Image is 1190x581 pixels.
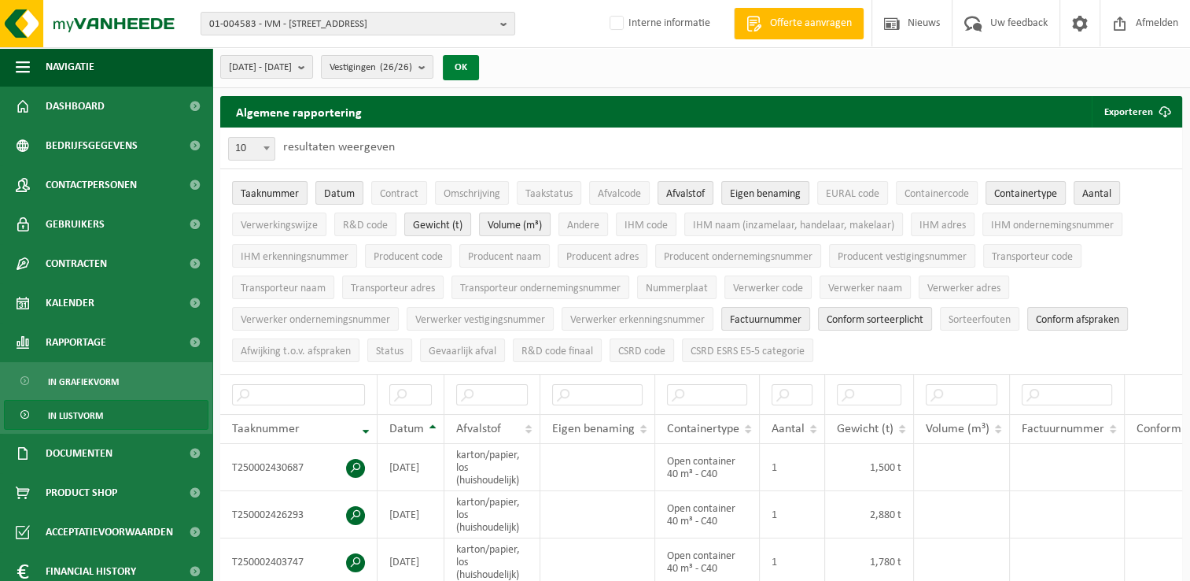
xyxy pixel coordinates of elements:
button: NummerplaatNummerplaat: Activate to sort [637,276,717,299]
button: ContainercodeContainercode: Activate to sort [896,181,978,205]
button: TaaknummerTaaknummer: Activate to remove sorting [232,181,308,205]
button: OK [443,55,479,80]
button: VerwerkingswijzeVerwerkingswijze: Activate to sort [232,213,326,236]
span: Verwerker erkenningsnummer [570,314,705,326]
span: In lijstvorm [48,401,103,431]
label: resultaten weergeven [283,141,395,154]
button: DatumDatum: Activate to sort [315,181,363,205]
span: Transporteur code [992,251,1073,263]
button: Verwerker ondernemingsnummerVerwerker ondernemingsnummer: Activate to sort [232,307,399,331]
span: Transporteur ondernemingsnummer [460,283,621,294]
span: Factuurnummer [1022,423,1104,435]
button: CSRD ESRS E5-5 categorieCSRD ESRS E5-5 categorie: Activate to sort [682,339,813,362]
span: Bedrijfsgegevens [46,126,138,165]
button: AfvalcodeAfvalcode: Activate to sort [589,181,650,205]
span: Afvalcode [598,188,641,200]
button: AantalAantal: Activate to sort [1074,181,1120,205]
button: Verwerker vestigingsnummerVerwerker vestigingsnummer: Activate to sort [407,307,554,331]
button: FactuurnummerFactuurnummer: Activate to sort [721,307,810,331]
span: Aantal [1082,188,1111,200]
button: Verwerker adresVerwerker adres: Activate to sort [919,276,1009,299]
span: Nummerplaat [646,283,708,294]
span: Andere [567,220,599,231]
span: Transporteur naam [241,283,326,294]
count: (26/26) [380,62,412,72]
span: Acceptatievoorwaarden [46,513,173,552]
span: Navigatie [46,47,94,87]
button: Exporteren [1092,96,1181,128]
span: Taaknummer [232,423,300,435]
span: Gebruikers [46,205,105,244]
button: Gewicht (t)Gewicht (t): Activate to sort [404,213,471,236]
span: Rapportage [46,323,106,362]
span: Aantal [772,423,805,435]
button: Verwerker codeVerwerker code: Activate to sort [724,276,812,299]
span: Taakstatus [525,188,573,200]
span: Eigen benaming [552,423,635,435]
label: Interne informatie [606,12,710,35]
td: 2,880 t [825,491,914,538]
td: 1 [760,444,825,491]
button: IHM codeIHM code: Activate to sort [616,213,676,236]
span: Datum [389,423,424,435]
button: Transporteur naamTransporteur naam: Activate to sort [232,276,334,299]
span: Sorteerfouten [949,314,1011,326]
span: Producent adres [566,251,639,263]
button: Vestigingen(26/26) [321,55,433,79]
td: T250002430687 [220,444,378,491]
span: CSRD ESRS E5-5 categorie [691,346,805,357]
button: Gevaarlijk afval : Activate to sort [420,339,505,362]
button: TaakstatusTaakstatus: Activate to sort [517,181,581,205]
span: Verwerker code [733,283,803,294]
span: Verwerker adres [927,283,1000,294]
span: Status [376,346,403,357]
button: Afwijking t.o.v. afsprakenAfwijking t.o.v. afspraken: Activate to sort [232,339,359,362]
span: 10 [228,137,275,161]
td: karton/papier, los (huishoudelijk) [444,491,540,538]
span: Eigen benaming [730,188,801,200]
a: In lijstvorm [4,400,208,430]
button: EURAL codeEURAL code: Activate to sort [817,181,888,205]
button: SorteerfoutenSorteerfouten: Activate to sort [940,307,1019,331]
span: Contactpersonen [46,165,137,205]
span: Transporteur adres [351,283,435,294]
span: Producent code [374,251,443,263]
button: Eigen benamingEigen benaming: Activate to sort [721,181,809,205]
span: Verwerker naam [828,283,902,294]
span: Verwerker vestigingsnummer [415,314,545,326]
span: Kalender [46,283,94,323]
span: In grafiekvorm [48,367,119,397]
a: Offerte aanvragen [734,8,864,39]
button: ContainertypeContainertype: Activate to sort [986,181,1066,205]
td: 1 [760,491,825,538]
span: Afvalstof [666,188,705,200]
span: 10 [229,138,274,160]
button: Verwerker erkenningsnummerVerwerker erkenningsnummer: Activate to sort [562,307,713,331]
button: AndereAndere: Activate to sort [558,213,608,236]
button: Producent codeProducent code: Activate to sort [365,244,451,268]
span: Producent ondernemingsnummer [664,251,812,263]
td: Open container 40 m³ - C40 [655,491,760,538]
span: IHM code [624,220,668,231]
button: Conform afspraken : Activate to sort [1027,307,1128,331]
span: Datum [324,188,355,200]
button: Transporteur codeTransporteur code: Activate to sort [983,244,1081,268]
span: Taaknummer [241,188,299,200]
span: Dashboard [46,87,105,126]
span: Afvalstof [456,423,501,435]
button: ContractContract: Activate to sort [371,181,427,205]
span: Verwerkingswijze [241,220,318,231]
a: In grafiekvorm [4,366,208,396]
button: IHM ondernemingsnummerIHM ondernemingsnummer: Activate to sort [982,213,1122,236]
span: Contracten [46,244,107,283]
button: CSRD codeCSRD code: Activate to sort [610,339,674,362]
td: [DATE] [378,444,444,491]
span: EURAL code [826,188,879,200]
span: Contract [380,188,418,200]
button: Producent adresProducent adres: Activate to sort [558,244,647,268]
button: Producent vestigingsnummerProducent vestigingsnummer: Activate to sort [829,244,975,268]
span: Containercode [904,188,969,200]
button: 01-004583 - IVM - [STREET_ADDRESS] [201,12,515,35]
span: Volume (m³) [488,220,542,231]
td: T250002426293 [220,491,378,538]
